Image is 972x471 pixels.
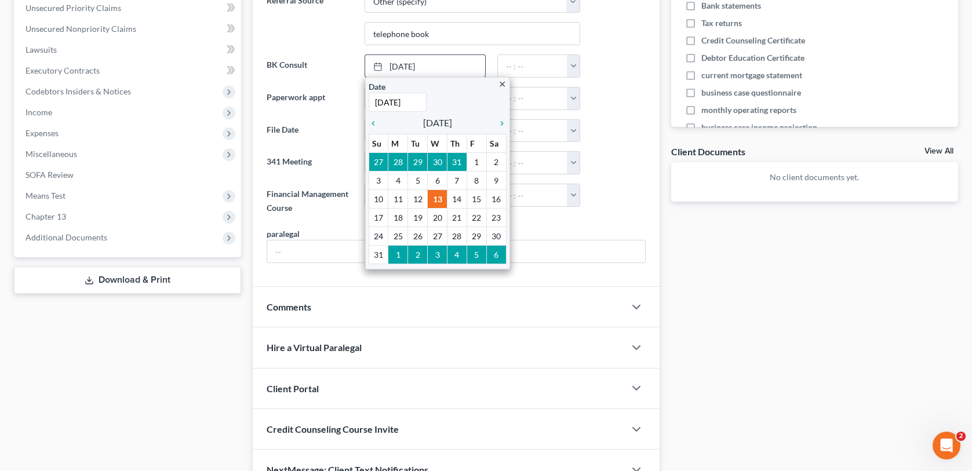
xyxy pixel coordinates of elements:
td: 28 [388,152,408,171]
span: Executory Contracts [26,65,100,75]
th: Th [447,134,467,152]
div: Client Documents [671,145,745,158]
label: Paperwork appt [261,87,358,110]
td: 2 [486,152,506,171]
input: -- : -- [498,152,567,174]
td: 21 [447,208,467,227]
td: 2 [408,245,428,264]
input: -- : -- [498,55,567,77]
span: Debtor Education Certificate [701,52,804,64]
td: 6 [486,245,506,264]
td: 15 [467,189,486,208]
label: 341 Meeting [261,151,358,174]
a: [DATE] [365,55,485,77]
a: Unsecured Nonpriority Claims [16,19,241,39]
i: chevron_left [369,119,384,128]
td: 3 [428,245,447,264]
a: Lawsuits [16,39,241,60]
td: 16 [486,189,506,208]
label: Date [369,81,385,93]
span: Hire a Virtual Paralegal [267,342,362,353]
span: current mortgage statement [701,70,802,81]
span: Client Portal [267,383,319,394]
td: 4 [388,171,408,189]
td: 27 [428,227,447,245]
th: F [467,134,486,152]
span: Expenses [26,128,59,138]
span: Codebtors Insiders & Notices [26,86,131,96]
p: No client documents yet. [680,171,949,183]
td: 31 [369,245,388,264]
td: 8 [467,171,486,189]
th: Tu [408,134,428,152]
td: 4 [447,245,467,264]
td: 25 [388,227,408,245]
iframe: Intercom live chat [933,432,960,459]
td: 30 [486,227,506,245]
td: 7 [447,171,467,189]
span: SOFA Review [26,170,74,180]
th: W [428,134,447,152]
span: business case income projection [701,122,817,133]
i: chevron_right [492,119,507,128]
td: 29 [408,152,428,171]
td: 1 [388,245,408,264]
label: File Date [261,119,358,143]
td: 6 [428,171,447,189]
input: -- : -- [498,87,567,109]
th: Su [369,134,388,152]
td: 17 [369,208,388,227]
td: 9 [486,171,506,189]
td: 30 [428,152,447,171]
td: 19 [408,208,428,227]
td: 11 [388,189,408,208]
a: Executory Contracts [16,60,241,81]
span: Means Test [26,191,65,200]
td: 20 [428,208,447,227]
td: 12 [408,189,428,208]
td: 5 [467,245,486,264]
span: Lawsuits [26,45,57,54]
span: [DATE] [423,116,452,130]
td: 13 [428,189,447,208]
td: 28 [447,227,467,245]
td: 26 [408,227,428,245]
i: close [498,80,507,89]
input: 1/1/2013 [369,93,427,112]
span: business case questionnaire [701,87,801,98]
span: Tax returns [701,17,742,29]
td: 5 [408,171,428,189]
td: 23 [486,208,506,227]
span: Unsecured Priority Claims [26,3,121,13]
span: Chapter 13 [26,211,66,221]
th: M [388,134,408,152]
span: Comments [267,301,311,312]
th: Sa [486,134,506,152]
td: 22 [467,208,486,227]
td: 10 [369,189,388,208]
span: Income [26,107,52,117]
span: 2 [956,432,966,441]
td: 3 [369,171,388,189]
span: monthly operating reports [701,104,796,116]
a: close [498,77,507,90]
span: Credit Counseling Course Invite [267,423,399,435]
a: chevron_right [492,116,507,130]
div: paralegal [267,228,300,240]
td: 14 [447,189,467,208]
a: SOFA Review [16,165,241,185]
td: 1 [467,152,486,171]
span: Unsecured Nonpriority Claims [26,24,136,34]
a: View All [924,147,953,155]
label: BK Consult [261,54,358,78]
td: 18 [388,208,408,227]
input: -- : -- [498,184,567,206]
input: -- [267,240,645,262]
span: Miscellaneous [26,149,77,159]
a: Download & Print [14,266,241,294]
td: 31 [447,152,467,171]
input: Other Referral Source [365,23,580,45]
label: Financial Management Course [261,184,358,218]
td: 27 [369,152,388,171]
td: 24 [369,227,388,245]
